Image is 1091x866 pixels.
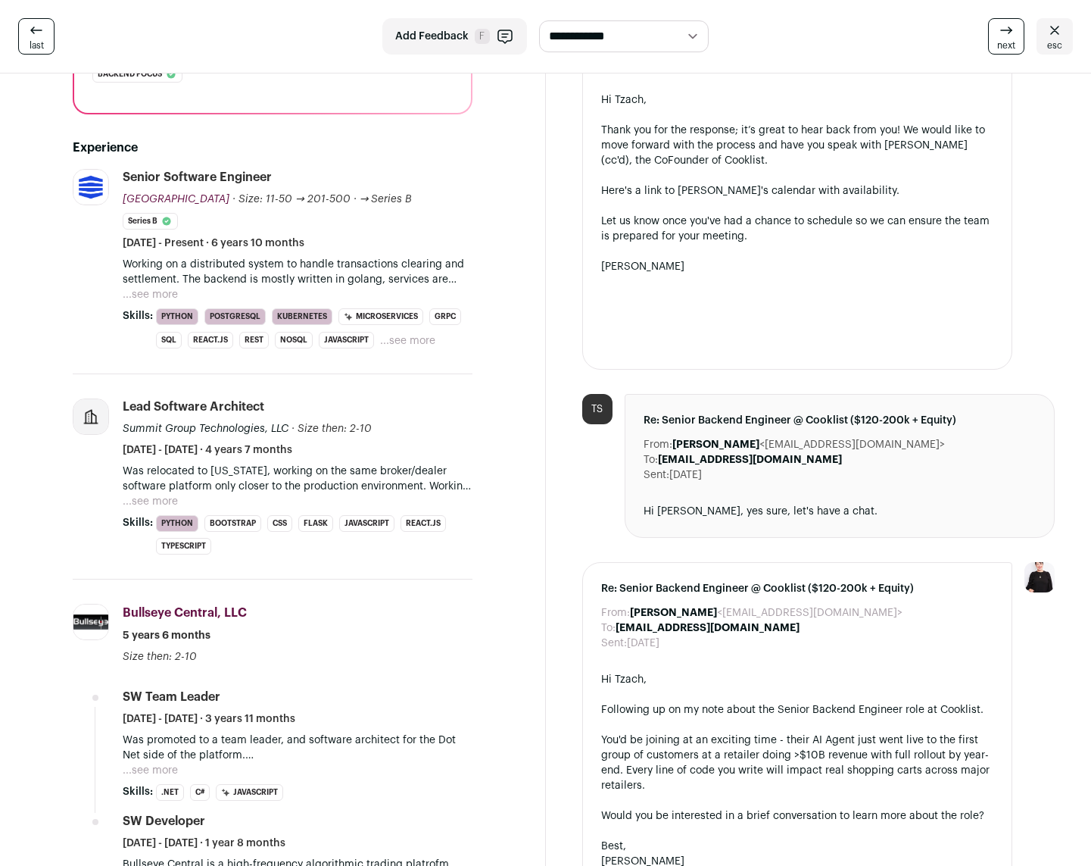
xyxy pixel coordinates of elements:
p: Working on a distributed system to handle transactions clearing and settlement. The backend is mo... [123,257,472,287]
button: Add Feedback F [382,18,527,55]
span: Skills: [123,784,153,799]
p: Was relocated to [US_STATE], working on the same broker/dealer software platform only closer to t... [123,464,472,494]
span: 5 years 6 months [123,628,210,643]
span: F [475,29,490,44]
h2: Experience [73,139,472,157]
span: Re: Senior Backend Engineer @ Cooklist ($120-200k + Equity) [601,581,994,596]
div: Let us know once you've had a chance to schedule so we can ensure the team is prepared for your m... [601,214,994,244]
li: .NET [156,784,184,801]
button: ...see more [123,494,178,509]
li: Flask [298,515,333,532]
span: Bullseye Central, LLC [123,607,247,619]
span: · Size: 11-50 → 201-500 [232,194,351,205]
span: [GEOGRAPHIC_DATA] [123,194,229,205]
div: Lead Software Architect [123,399,264,415]
li: SQL [156,332,182,349]
span: Add Feedback [395,29,469,44]
li: Bootstrap [204,515,261,532]
div: SW Developer [123,813,205,830]
li: PostgreSQL [204,308,266,325]
dt: Sent: [601,636,627,651]
span: · [354,192,357,207]
li: C# [190,784,210,801]
dd: [DATE] [669,467,702,483]
span: Skills: [123,515,153,530]
dd: <[EMAIL_ADDRESS][DOMAIN_NAME]> [672,437,945,452]
img: ab0d4d8f9f695fad3c679a599292950cba6c20d05921ce8510f23177f25895ff.jpg [73,170,108,205]
div: Would you be interested in a brief conversation to learn more about the role? [601,808,994,824]
dt: From: [644,437,672,452]
div: SW Team Leader [123,689,220,705]
button: ...see more [380,333,435,349]
img: f27fe657fe22f17d01626a4cbae8ae6e24d2f65b4dac46e8f818758f6925488b [73,605,108,639]
dt: To: [644,452,658,467]
span: Size then: 2-10 [123,652,197,662]
div: Thank you for the response; it’s great to hear back from you! We would like to move forward with ... [601,123,994,168]
span: Skills: [123,308,153,324]
dd: [DATE] [627,636,659,651]
div: Best, [601,839,994,854]
li: Python [156,308,198,325]
img: 9240684-medium_jpg [1024,562,1055,592]
div: Hi Tzach, [601,672,994,687]
li: CSS [267,515,292,532]
div: You'd be joining at an exciting time - their AI Agent just went live to the first group of custom... [601,733,994,793]
div: Following up on my note about the Senior Backend Engineer role at Cooklist. [601,702,994,717]
a: next [988,18,1024,55]
b: [PERSON_NAME] [672,439,759,450]
span: → Series B [360,194,413,205]
b: [EMAIL_ADDRESS][DOMAIN_NAME] [616,623,800,633]
li: TypeScript [156,538,211,555]
span: [DATE] - Present · 6 years 10 months [123,236,304,251]
dt: From: [601,605,630,621]
li: React.js [188,332,233,349]
li: Python [156,515,198,532]
span: [DATE] - [DATE] · 3 years 11 months [123,711,295,727]
li: REST [239,332,269,349]
span: next [997,39,1015,52]
a: last [18,18,55,55]
span: Summit Group Technologies, LLC [123,424,288,434]
div: Hi Tzach, [601,92,994,108]
li: Microservices [338,308,423,325]
div: Hi [PERSON_NAME], yes sure, let's have a chat. [644,504,1036,519]
dt: To: [601,621,616,636]
a: esc [1036,18,1073,55]
div: Senior Software Engineer [123,169,272,186]
li: Kubernetes [272,308,332,325]
span: Backend focus [98,67,162,82]
dd: <[EMAIL_ADDRESS][DOMAIN_NAME]> [630,605,902,621]
li: Series B [123,213,178,230]
div: TS [582,394,613,424]
img: company-logo-placeholder-414d4e2ec0e2ddebbe968bf319fdfe5acfe0c9b87f798d344e800bc9a89632a0.png [73,399,108,434]
li: JavaScript [339,515,394,532]
span: [DATE] - [DATE] · 4 years 7 months [123,442,292,458]
a: Here's a link to [PERSON_NAME]'s calendar with availability. [601,186,899,196]
b: [PERSON_NAME] [630,608,717,618]
span: Re: Senior Backend Engineer @ Cooklist ($120-200k + Equity) [644,413,1036,428]
li: NoSQL [275,332,313,349]
p: Was promoted to a team leader, and software architect for the Dot Net side of the platform. As a ... [123,733,472,763]
li: React.js [401,515,446,532]
b: [EMAIL_ADDRESS][DOMAIN_NAME] [658,455,842,465]
button: ...see more [123,287,178,302]
span: [DATE] - [DATE] · 1 year 8 months [123,836,285,851]
button: ...see more [123,763,178,778]
span: last [30,39,44,52]
li: gRPC [429,308,461,325]
li: JavaScript [319,332,374,349]
div: [PERSON_NAME] [601,259,994,274]
li: JavaScript [216,784,283,801]
span: · Size then: 2-10 [291,424,372,434]
span: esc [1047,39,1062,52]
dt: Sent: [644,467,669,483]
